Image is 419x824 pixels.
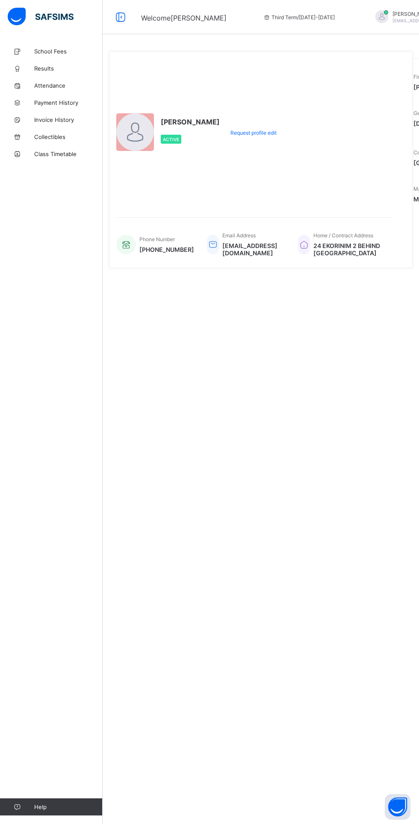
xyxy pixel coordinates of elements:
[34,82,103,89] span: Attendance
[34,151,103,157] span: Class Timetable
[385,794,410,820] button: Open asap
[222,242,285,257] span: [EMAIL_ADDRESS][DOMAIN_NAME]
[34,116,103,123] span: Invoice History
[313,232,373,239] span: Home / Contract Address
[163,137,179,142] span: Active
[34,133,103,140] span: Collectibles
[141,14,227,22] span: Welcome [PERSON_NAME]
[230,130,277,136] span: Request profile edit
[34,803,102,810] span: Help
[34,65,103,72] span: Results
[8,8,74,26] img: safsims
[263,14,335,21] span: session/term information
[34,48,103,55] span: School Fees
[222,232,256,239] span: Email Address
[161,118,220,126] span: [PERSON_NAME]
[139,246,194,253] span: [PHONE_NUMBER]
[313,242,384,257] span: 24 EKORINIM 2 BEHIND [GEOGRAPHIC_DATA]
[34,99,103,106] span: Payment History
[139,236,175,242] span: Phone Number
